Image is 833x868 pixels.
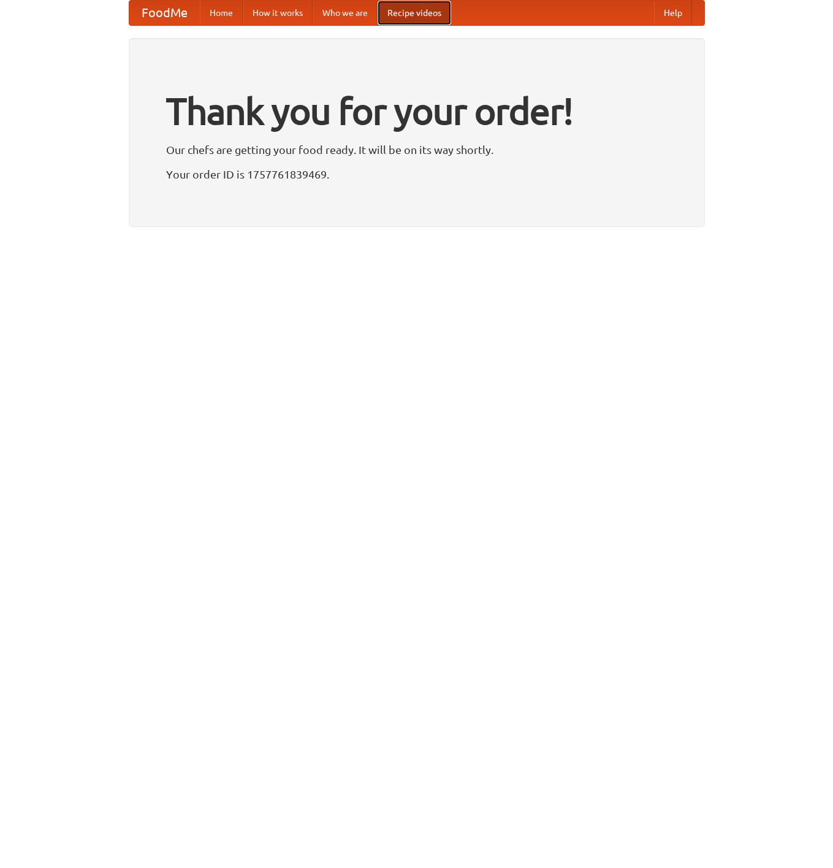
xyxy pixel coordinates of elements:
[166,82,668,140] h1: Thank you for your order!
[243,1,313,25] a: How it works
[378,1,451,25] a: Recipe videos
[129,1,200,25] a: FoodMe
[166,140,668,159] p: Our chefs are getting your food ready. It will be on its way shortly.
[654,1,692,25] a: Help
[166,165,668,183] p: Your order ID is 1757761839469.
[200,1,243,25] a: Home
[313,1,378,25] a: Who we are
